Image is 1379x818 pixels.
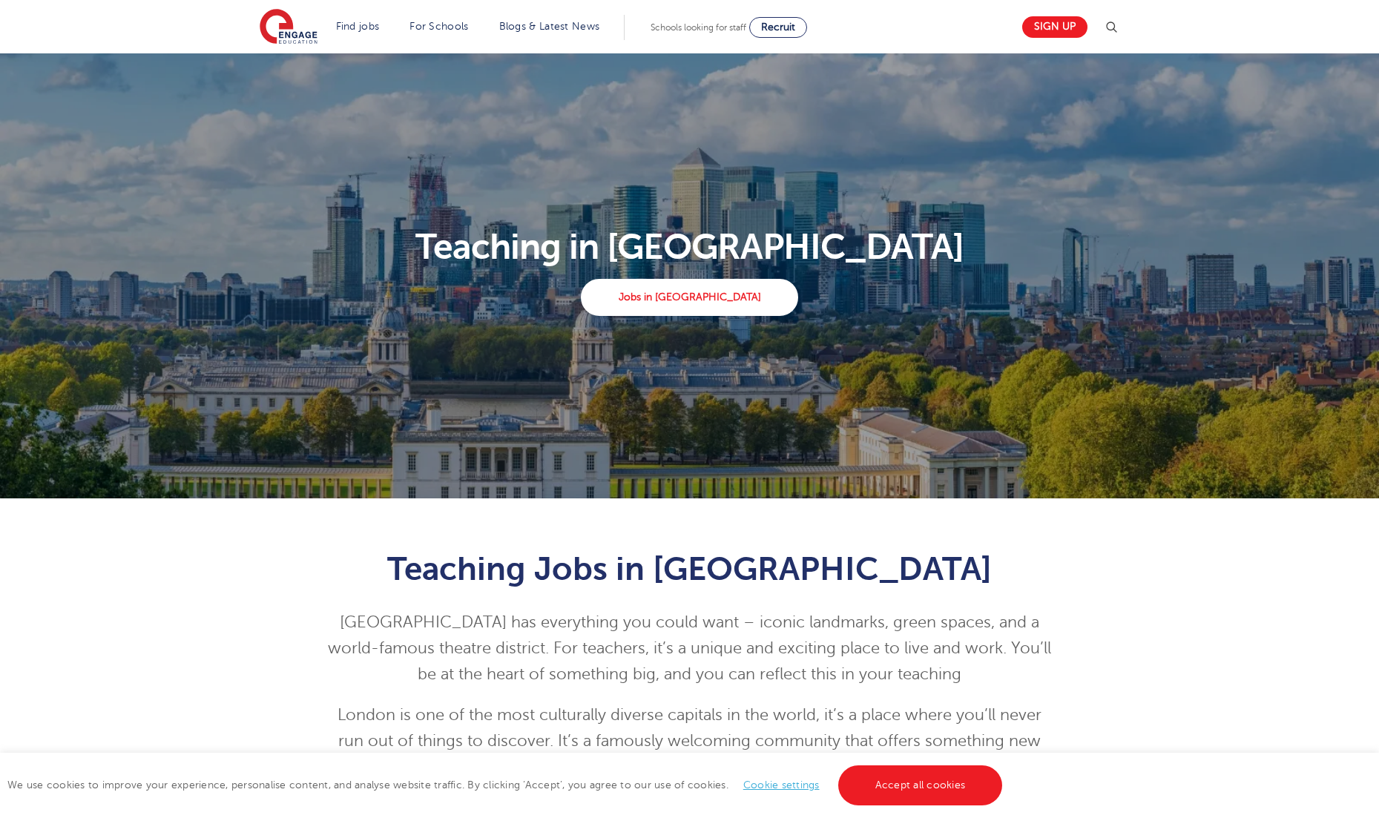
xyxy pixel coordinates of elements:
[743,779,820,791] a: Cookie settings
[260,9,317,46] img: Engage Education
[7,779,1006,791] span: We use cookies to improve your experience, personalise content, and analyse website traffic. By c...
[749,17,807,38] a: Recruit
[581,279,798,316] a: Jobs in [GEOGRAPHIC_DATA]
[761,22,795,33] span: Recruit
[387,550,992,587] span: Teaching Jobs in [GEOGRAPHIC_DATA]
[251,229,1128,265] p: Teaching in [GEOGRAPHIC_DATA]
[336,21,380,32] a: Find jobs
[409,21,468,32] a: For Schools
[328,613,1051,683] span: [GEOGRAPHIC_DATA] has everything you could want – iconic landmarks, green spaces, and a world-fam...
[838,765,1003,805] a: Accept all cookies
[499,21,600,32] a: Blogs & Latest News
[1022,16,1087,38] a: Sign up
[651,22,746,33] span: Schools looking for staff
